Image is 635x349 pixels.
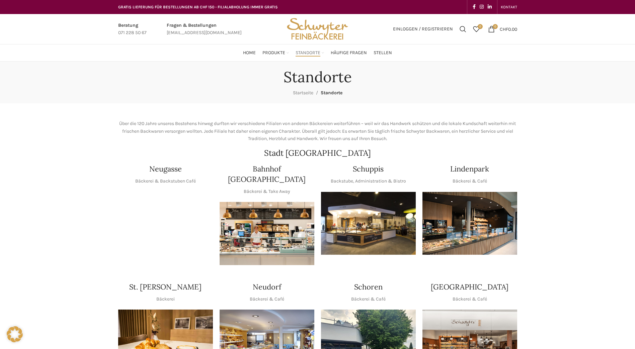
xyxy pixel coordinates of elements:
a: Infobox link [167,22,242,37]
div: 1 / 1 [118,192,213,255]
span: Häufige Fragen [331,50,367,56]
a: Startseite [293,90,313,96]
span: GRATIS LIEFERUNG FÜR BESTELLUNGEN AB CHF 150 - FILIALABHOLUNG IMMER GRATIS [118,5,278,9]
a: Home [243,46,256,60]
span: CHF [500,26,508,32]
p: Über die 120 Jahre unseres Bestehens hinweg durften wir verschiedene Filialen von anderen Bäckere... [118,120,517,142]
a: Instagram social link [478,2,486,12]
h4: Schuppis [353,164,384,174]
span: Produkte [262,50,285,56]
a: Einloggen / Registrieren [390,22,456,36]
a: KONTAKT [501,0,517,14]
div: 1 / 1 [321,192,416,255]
a: Stellen [374,46,392,60]
h2: Stadt [GEOGRAPHIC_DATA] [118,149,517,157]
a: Häufige Fragen [331,46,367,60]
p: Bäckerei & Café [351,296,386,303]
img: Bahnhof St. Gallen [220,202,314,265]
p: Bäckerei [156,296,175,303]
a: 0 [470,22,483,36]
a: Infobox link [118,22,147,37]
a: Linkedin social link [486,2,494,12]
p: Bäckerei & Take Away [244,188,290,195]
span: Standorte [296,50,320,56]
span: KONTAKT [501,5,517,9]
div: Secondary navigation [497,0,521,14]
p: Bäckerei & Café [250,296,284,303]
p: Bäckerei & Backstuben Café [135,178,196,185]
h4: Lindenpark [450,164,489,174]
bdi: 0.00 [500,26,517,32]
div: Meine Wunschliste [470,22,483,36]
h4: Neudorf [253,282,281,292]
a: Produkte [262,46,289,60]
p: Bäckerei & Café [453,296,487,303]
span: 0 [493,24,498,29]
h4: St. [PERSON_NAME] [129,282,202,292]
span: Einloggen / Registrieren [393,27,453,31]
a: Suchen [456,22,470,36]
div: 1 / 1 [422,192,517,255]
img: 017-e1571925257345 [422,192,517,255]
a: 0 CHF0.00 [485,22,521,36]
a: Standorte [296,46,324,60]
span: Standorte [321,90,342,96]
span: Home [243,50,256,56]
h4: Bahnhof [GEOGRAPHIC_DATA] [220,164,314,185]
span: 0 [478,24,483,29]
h4: [GEOGRAPHIC_DATA] [431,282,508,292]
h4: Schoren [354,282,383,292]
a: Site logo [285,26,350,31]
img: Neugasse [118,192,213,255]
h4: Neugasse [149,164,182,174]
p: Backstube, Administration & Bistro [331,178,406,185]
div: 1 / 1 [220,202,314,265]
p: Bäckerei & Café [453,178,487,185]
a: Facebook social link [471,2,478,12]
h1: Standorte [284,68,352,86]
img: Bäckerei Schwyter [285,14,350,44]
div: Main navigation [115,46,521,60]
img: 150130-Schwyter-013 [321,192,416,255]
span: Stellen [374,50,392,56]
